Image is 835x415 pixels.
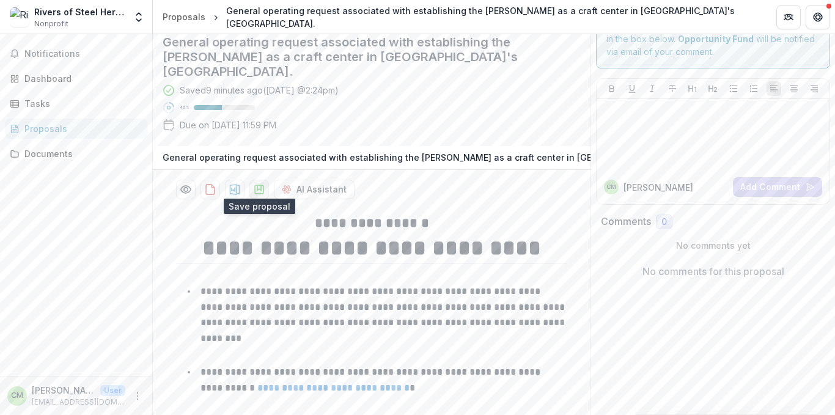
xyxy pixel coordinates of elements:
span: Notifications [24,49,142,59]
div: Proposals [163,10,205,23]
button: Preview 3e9fc4ca-2a71-49b0-8d95-8cfab4964845-1.pdf [176,180,196,199]
p: No comments yet [601,239,825,252]
button: Ordered List [746,81,761,96]
div: Proposals [24,122,138,135]
div: Send comments or questions to in the box below. will be notified via email of your comment. [596,9,830,68]
p: [PERSON_NAME] [623,181,693,194]
div: Dashboard [24,72,138,85]
p: [PERSON_NAME] [32,384,95,397]
strong: Opportunity Fund [678,34,754,44]
p: User [100,385,125,396]
button: Get Help [806,5,830,29]
p: General operating request associated with establishing the [PERSON_NAME] as a craft center in [GE... [163,151,763,164]
div: Saved 9 minutes ago ( [DATE] @ 2:24pm ) [180,84,339,97]
button: download-proposal [225,180,245,199]
button: download-proposal [200,180,220,199]
button: Underline [625,81,639,96]
button: Italicize [645,81,660,96]
button: Partners [776,5,801,29]
button: Align Left [767,81,781,96]
a: Dashboard [5,68,147,89]
nav: breadcrumb [158,2,762,32]
p: No comments for this proposal [642,264,784,279]
button: Bullet List [726,81,741,96]
button: Align Center [787,81,801,96]
div: Chris McGinnis [606,184,616,190]
button: Heading 2 [705,81,720,96]
p: [EMAIL_ADDRESS][DOMAIN_NAME] [32,397,125,408]
button: Open entity switcher [130,5,147,29]
a: Proposals [158,8,210,26]
h2: Comments [601,216,651,227]
a: Documents [5,144,147,164]
span: Nonprofit [34,18,68,29]
button: Heading 1 [685,81,700,96]
button: Notifications [5,44,147,64]
div: Documents [24,147,138,160]
a: Tasks [5,94,147,114]
button: download-proposal [249,180,269,199]
span: 0 [661,217,667,227]
button: Add Comment [733,177,822,197]
img: Rivers of Steel Heritage Corporation [10,7,29,27]
button: More [130,389,145,403]
div: Tasks [24,97,138,110]
a: Proposals [5,119,147,139]
div: General operating request associated with establishing the [PERSON_NAME] as a craft center in [GE... [226,4,757,30]
button: AI Assistant [274,180,355,199]
button: Bold [605,81,619,96]
p: 46 % [180,103,189,112]
h2: General operating request associated with establishing the [PERSON_NAME] as a craft center in [GE... [163,35,561,79]
div: Rivers of Steel Heritage Corporation [34,6,125,18]
button: Align Right [807,81,822,96]
div: Chris McGinnis [11,392,23,400]
p: Due on [DATE] 11:59 PM [180,119,276,131]
button: Strike [665,81,680,96]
